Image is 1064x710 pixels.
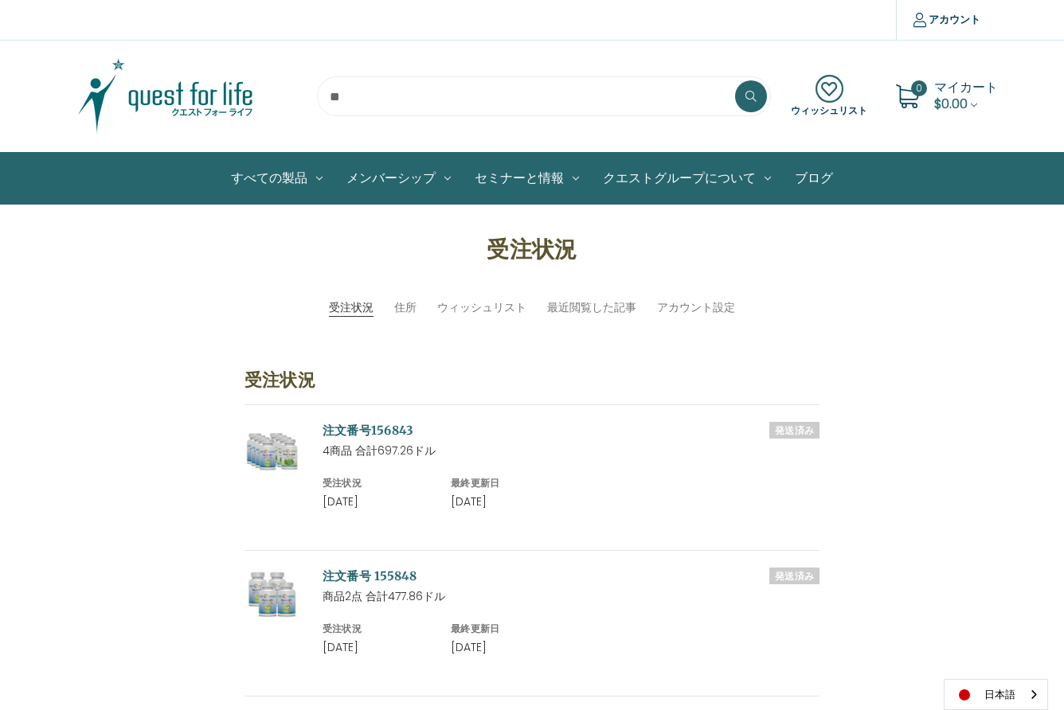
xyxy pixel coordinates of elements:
[323,588,820,605] p: 商品2点 合計477.86ドル
[100,232,963,266] h1: 受注状況
[769,568,820,584] h6: 発送済み
[944,679,1048,710] div: Language
[934,95,968,113] span: $0.00
[791,75,867,118] a: ウィッシュリスト
[66,57,265,136] img: クエスト・グループ
[944,679,1048,710] aside: Language selected: 日本語
[244,367,820,405] h3: 受注状況
[769,422,820,439] h6: 発送済み
[219,153,334,204] a: All Products
[934,78,998,113] a: Cart with 0 items
[463,153,591,204] a: セミナーと情報
[323,493,358,509] span: [DATE]
[451,493,487,509] span: [DATE]
[437,299,526,316] a: ウィッシュリスト
[945,680,1047,709] a: 日本語
[911,80,927,96] span: 0
[451,639,487,655] span: [DATE]
[547,299,636,316] a: 最近閲覧した記事
[323,476,434,490] h6: 受注状況
[657,299,735,316] a: アカウント設定
[323,568,417,583] a: 注文番号 155848
[323,639,358,655] span: [DATE]
[591,153,783,204] a: クエストグループについて
[334,153,463,204] a: メンバーシップ
[323,443,820,459] p: 4商品 合計697.26ドル
[394,299,417,316] a: 住所
[783,153,845,204] a: ブログ
[323,423,414,438] a: 注文番号156843
[451,622,562,636] h6: 最終更新日
[329,299,374,317] li: 受注状況
[934,78,998,96] span: マイカート
[323,622,434,636] h6: 受注状況
[451,476,562,490] h6: 最終更新日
